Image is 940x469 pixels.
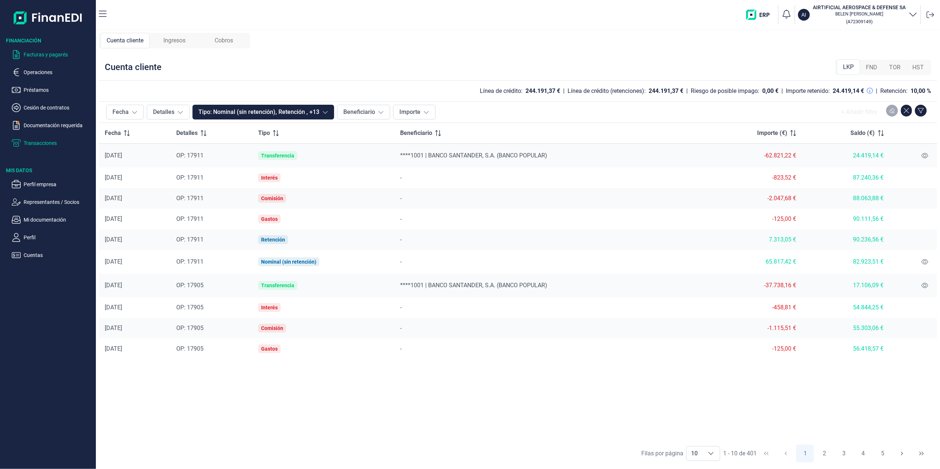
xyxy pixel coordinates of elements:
[12,233,93,242] button: Perfil
[702,447,720,461] div: Choose
[12,180,93,189] button: Perfil empresa
[105,195,164,202] div: [DATE]
[833,87,864,95] div: 24.419,14 €
[709,215,796,223] div: -125,00 €
[649,87,683,95] div: 244.191,37 €
[851,129,875,138] span: Saldo (€)
[400,282,547,289] span: ****1001 | BANCO SANTANDER, S.A. (BANCO POPULAR)
[480,87,523,95] div: Línea de crédito:
[24,180,93,189] p: Perfil empresa
[808,345,884,352] div: 56.418,57 €
[709,345,796,352] div: -125,00 €
[798,4,918,26] button: AIAIRTIFICIAL AEROSPACE & DEFENSE SABELEN [PERSON_NAME](A72309149)
[261,325,283,331] div: Comisión
[24,233,93,242] p: Perfil
[261,305,278,310] div: Interés
[568,87,646,95] div: Línea de crédito (retenciones):
[261,259,316,265] div: Nominal (sin retención)
[813,4,906,11] h3: AIRTIFICIAL AEROSPACE & DEFENSE SA
[176,152,204,159] span: OP: 17911
[400,215,402,222] span: -
[846,19,873,24] small: Copiar cif
[192,105,334,119] button: Tipo: Nominal (sin retención), Retención , +13
[100,33,150,48] div: Cuenta cliente
[883,60,906,75] div: TOR
[24,86,93,94] p: Préstamos
[105,152,164,159] div: [DATE]
[258,129,270,138] span: Tipo
[337,105,390,119] button: Beneficiario
[105,282,164,289] div: [DATE]
[261,346,278,352] div: Gastos
[913,445,930,462] button: Last Page
[12,139,93,147] button: Transacciones
[176,304,204,311] span: OP: 17905
[746,10,775,20] img: erp
[176,195,204,202] span: OP: 17911
[866,63,877,72] span: FND
[12,215,93,224] button: Mi documentación
[261,195,283,201] div: Comisión
[12,103,93,112] button: Cesión de contratos
[808,152,884,159] div: 24.419,14 €
[686,87,688,95] div: |
[893,445,911,462] button: Next Page
[150,33,199,48] div: Ingresos
[163,36,185,45] span: Ingresos
[786,87,830,95] div: Importe retenido:
[808,215,884,223] div: 90.111,56 €
[808,195,884,202] div: 88.063,88 €
[105,258,164,265] div: [DATE]
[400,236,402,243] span: -
[874,445,892,462] button: Page 5
[843,63,854,72] span: LKP
[757,445,775,462] button: First Page
[176,282,204,289] span: OP: 17905
[105,174,164,181] div: [DATE]
[24,68,93,77] p: Operaciones
[176,236,204,243] span: OP: 17911
[24,198,93,206] p: Representantes / Socios
[912,63,924,72] span: HST
[261,153,294,159] div: Transferencia
[709,236,796,243] div: 7.313,05 €
[393,105,436,119] button: Importe
[802,11,807,18] p: AI
[781,87,783,95] div: |
[12,68,93,77] button: Operaciones
[105,236,164,243] div: [DATE]
[199,33,249,48] div: Cobros
[24,251,93,260] p: Cuentas
[910,87,931,95] div: 10,00 %
[261,237,285,243] div: Retención
[837,59,860,75] div: LKP
[400,195,402,202] span: -
[906,60,930,75] div: HST
[757,129,787,138] span: Importe (€)
[400,152,547,159] span: ****1001 | BANCO SANTANDER, S.A. (BANCO POPULAR)
[107,36,143,45] span: Cuenta cliente
[176,324,204,331] span: OP: 17905
[24,215,93,224] p: Mi documentación
[12,86,93,94] button: Préstamos
[808,324,884,332] div: 55.303,06 €
[400,174,402,181] span: -
[24,121,93,130] p: Documentación requerida
[147,105,190,119] button: Detalles
[12,251,93,260] button: Cuentas
[105,304,164,311] div: [DATE]
[400,258,402,265] span: -
[835,445,853,462] button: Page 3
[709,304,796,311] div: -458,81 €
[176,215,204,222] span: OP: 17911
[24,139,93,147] p: Transacciones
[808,282,884,289] div: 17.106,09 €
[176,129,198,138] span: Detalles
[105,345,164,352] div: [DATE]
[105,215,164,223] div: [DATE]
[709,152,796,159] div: -62.821,22 €
[105,61,162,73] div: Cuenta cliente
[24,103,93,112] p: Cesión de contratos
[762,87,778,95] div: 0,00 €
[261,216,278,222] div: Gastos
